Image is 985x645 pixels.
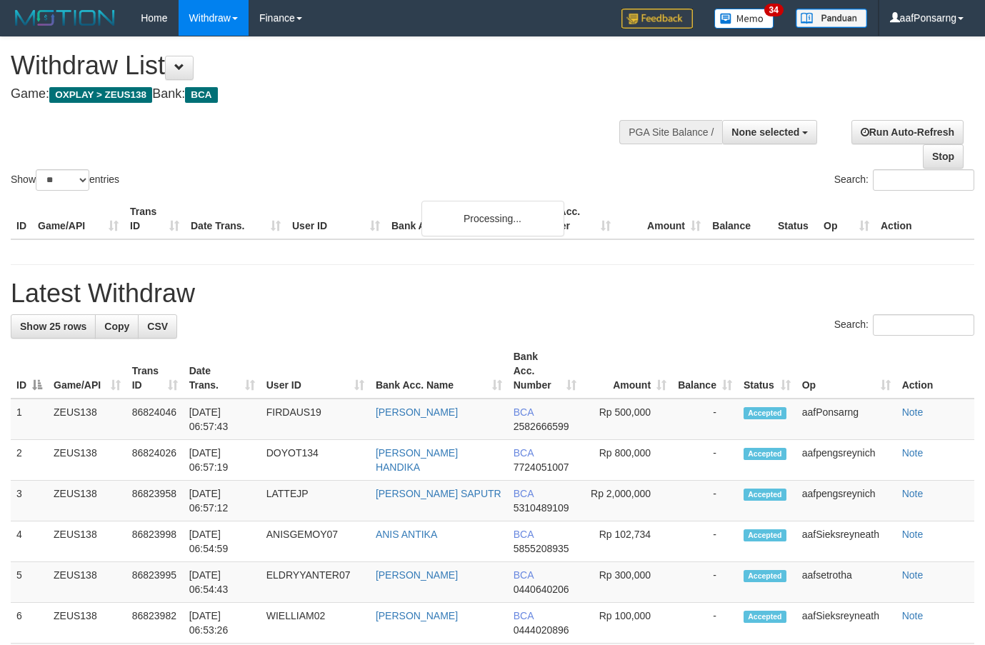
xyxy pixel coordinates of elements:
td: ZEUS138 [48,399,126,440]
td: - [672,521,738,562]
h1: Withdraw List [11,51,642,80]
span: Accepted [744,529,786,541]
a: [PERSON_NAME] [376,569,458,581]
td: [DATE] 06:54:59 [184,521,261,562]
th: Balance: activate to sort column ascending [672,344,738,399]
span: Copy 0440640206 to clipboard [514,584,569,595]
td: 4 [11,521,48,562]
a: [PERSON_NAME] HANDIKA [376,447,458,473]
td: [DATE] 06:57:43 [184,399,261,440]
a: Note [902,447,924,459]
td: - [672,603,738,644]
td: ANISGEMOY07 [261,521,370,562]
td: 86824026 [126,440,184,481]
span: Show 25 rows [20,321,86,332]
th: Op [818,199,875,239]
th: Trans ID [124,199,185,239]
span: 34 [764,4,784,16]
td: 2 [11,440,48,481]
td: - [672,440,738,481]
span: BCA [514,406,534,418]
div: PGA Site Balance / [619,120,722,144]
span: BCA [514,488,534,499]
span: BCA [185,87,217,103]
th: Date Trans.: activate to sort column ascending [184,344,261,399]
a: Note [902,569,924,581]
span: Accepted [744,570,786,582]
a: CSV [138,314,177,339]
img: Feedback.jpg [621,9,693,29]
th: Status [772,199,818,239]
td: Rp 500,000 [582,399,672,440]
span: BCA [514,610,534,621]
input: Search: [873,169,974,191]
td: Rp 100,000 [582,603,672,644]
td: DOYOT134 [261,440,370,481]
span: Accepted [744,489,786,501]
td: - [672,399,738,440]
span: CSV [147,321,168,332]
a: Note [902,529,924,540]
td: 86823958 [126,481,184,521]
th: Date Trans. [185,199,286,239]
th: Game/API: activate to sort column ascending [48,344,126,399]
td: ZEUS138 [48,521,126,562]
th: ID: activate to sort column descending [11,344,48,399]
td: Rp 800,000 [582,440,672,481]
span: Copy 7724051007 to clipboard [514,461,569,473]
img: MOTION_logo.png [11,7,119,29]
th: User ID [286,199,386,239]
th: Status: activate to sort column ascending [738,344,796,399]
a: [PERSON_NAME] SAPUTR [376,488,501,499]
a: [PERSON_NAME] [376,406,458,418]
span: Copy 2582666599 to clipboard [514,421,569,432]
td: 86824046 [126,399,184,440]
div: Processing... [421,201,564,236]
td: aafpengsreynich [796,440,896,481]
th: Balance [706,199,772,239]
th: Game/API [32,199,124,239]
span: OXPLAY > ZEUS138 [49,87,152,103]
td: 1 [11,399,48,440]
td: ZEUS138 [48,481,126,521]
td: Rp 102,734 [582,521,672,562]
label: Search: [834,169,974,191]
td: 6 [11,603,48,644]
td: ZEUS138 [48,440,126,481]
td: aafpengsreynich [796,481,896,521]
a: Run Auto-Refresh [851,120,964,144]
span: Accepted [744,407,786,419]
span: Copy 5310489109 to clipboard [514,502,569,514]
label: Show entries [11,169,119,191]
input: Search: [873,314,974,336]
th: ID [11,199,32,239]
span: Copy 5855208935 to clipboard [514,543,569,554]
td: 86823982 [126,603,184,644]
span: BCA [514,529,534,540]
td: 3 [11,481,48,521]
th: Action [896,344,974,399]
th: Action [875,199,974,239]
td: [DATE] 06:54:43 [184,562,261,603]
th: Op: activate to sort column ascending [796,344,896,399]
td: ZEUS138 [48,603,126,644]
a: Stop [923,144,964,169]
td: aafPonsarng [796,399,896,440]
a: Copy [95,314,139,339]
td: Rp 300,000 [582,562,672,603]
td: 86823995 [126,562,184,603]
label: Search: [834,314,974,336]
th: Bank Acc. Number [526,199,616,239]
img: panduan.png [796,9,867,28]
td: [DATE] 06:53:26 [184,603,261,644]
td: ELDRYYANTER07 [261,562,370,603]
img: Button%20Memo.svg [714,9,774,29]
a: Note [902,488,924,499]
a: Show 25 rows [11,314,96,339]
th: Trans ID: activate to sort column ascending [126,344,184,399]
th: Amount [616,199,706,239]
th: User ID: activate to sort column ascending [261,344,370,399]
a: Note [902,406,924,418]
td: ZEUS138 [48,562,126,603]
td: LATTEJP [261,481,370,521]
